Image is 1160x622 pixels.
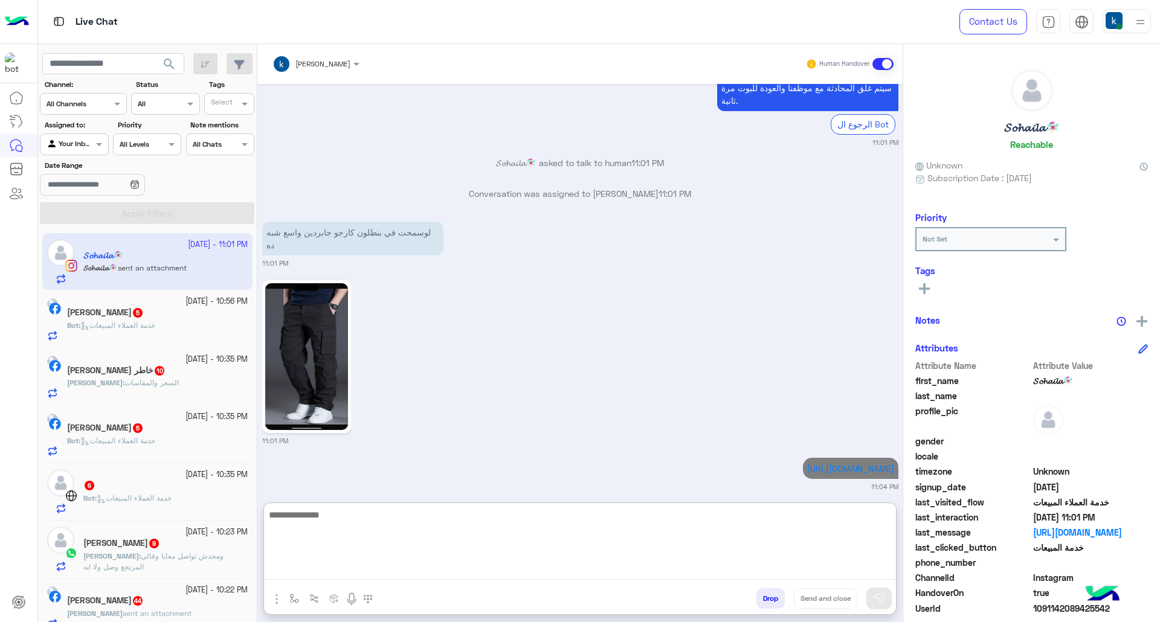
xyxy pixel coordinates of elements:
span: 2025-09-19T20:00:18.41Z [1033,481,1149,493]
h6: Priority [915,212,947,223]
small: [DATE] - 10:23 PM [185,527,248,538]
img: picture [47,414,58,425]
img: tab [51,14,66,29]
label: Note mentions [190,120,253,130]
label: Assigned to: [45,120,107,130]
img: Facebook [49,591,61,603]
h5: İbrahim Shabana [83,538,160,548]
img: picture [47,586,58,597]
p: Conversation was assigned to [PERSON_NAME] [262,187,898,200]
span: 11:01 PM [659,188,691,199]
small: 11:04 PM [871,482,898,492]
h6: Attributes [915,342,958,353]
div: الرجوع ال Bot [831,114,895,134]
img: Trigger scenario [309,594,319,603]
b: : [83,551,141,560]
span: 6 [85,481,94,490]
p: 𝓢𝓸𝓱𝓪𝓲𝓵𝓪🧚🏻‍♀️ asked to talk to human [262,156,898,169]
p: Live Chat [76,14,118,30]
img: picture [47,356,58,367]
img: Logo [5,9,29,34]
span: phone_number [915,556,1031,569]
small: [DATE] - 10:56 PM [185,296,248,307]
span: [PERSON_NAME] [295,59,350,68]
span: 2025-09-19T20:01:59.57Z [1033,511,1149,524]
span: null [1033,556,1149,569]
img: create order [329,594,339,603]
button: search [155,53,184,79]
img: profile [1133,14,1148,30]
img: tab [1042,15,1055,29]
small: 11:01 PM [262,258,288,268]
span: 9 [149,539,159,548]
h5: Mohamed Yasser [67,595,144,606]
span: sent an attachment [123,609,192,618]
button: Apply Filters [40,202,254,224]
span: null [1033,450,1149,463]
img: add [1136,316,1147,327]
span: 44 [133,596,143,606]
span: Bot [83,493,95,502]
span: profile_pic [915,405,1031,432]
label: Priority [118,120,180,130]
img: WebChat [65,490,77,502]
img: send voice note [344,592,359,606]
span: Unknown [915,159,962,172]
img: make a call [363,594,373,604]
span: 8 [1033,571,1149,584]
h6: Reachable [1010,139,1053,150]
span: search [162,57,176,71]
span: last_visited_flow [915,496,1031,508]
span: 5 [133,423,143,433]
img: tab [1075,15,1089,29]
span: خدمة العملاء المبيعات [1033,496,1149,508]
span: ومحدش تواصل معايا وقالي المرتجع وصل ولا ايه [83,551,224,571]
p: 19/9/2025, 11:04 PM [803,458,898,479]
span: Attribute Name [915,359,1031,372]
span: ChannelId [915,571,1031,584]
span: last_interaction [915,511,1031,524]
span: last_clicked_button [915,541,1031,554]
div: Select [209,97,233,111]
button: Trigger scenario [304,588,324,608]
small: [DATE] - 10:22 PM [185,585,248,596]
h5: Marwan Nabil [67,423,144,433]
img: userImage [1106,12,1123,29]
span: Subscription Date : [DATE] [927,172,1032,184]
span: gender [915,435,1031,447]
span: 𝓢𝓸𝓱𝓪𝓲𝓵𝓪🧚🏻‍♀️ [1033,374,1149,387]
span: null [1033,435,1149,447]
span: 11:01 PM [631,158,664,168]
span: locale [915,450,1031,463]
span: last_message [915,526,1031,539]
small: [DATE] - 10:35 PM [185,354,248,365]
img: defaultAdmin.png [1011,70,1052,111]
img: WhatsApp [65,547,77,559]
button: Drop [756,588,785,609]
a: [URL][DOMAIN_NAME] [1033,526,1149,539]
img: send attachment [269,592,284,606]
span: 1091142089425542 [1033,602,1149,615]
span: Attribute Value [1033,359,1149,372]
a: Contact Us [959,9,1027,34]
span: true [1033,586,1149,599]
h6: Tags [915,265,1148,276]
span: 10 [155,366,164,376]
img: send message [873,592,885,604]
img: Facebook [49,418,61,430]
b: : [67,321,80,330]
h5: Mohamed Gamal [67,307,144,318]
img: hulul-logo.png [1081,574,1124,616]
span: last_name [915,390,1031,402]
h6: Notes [915,315,940,325]
span: [PERSON_NAME] [67,378,123,387]
label: Status [136,79,198,90]
img: Facebook [49,303,61,315]
a: tab [1036,9,1060,34]
label: Date Range [45,160,180,171]
img: 713415422032625 [5,53,27,74]
img: defaultAdmin.png [47,469,74,496]
b: : [83,493,97,502]
small: 11:01 PM [262,436,288,446]
img: defaultAdmin.png [1033,405,1063,435]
